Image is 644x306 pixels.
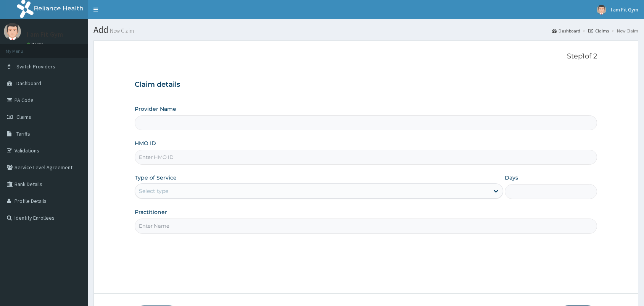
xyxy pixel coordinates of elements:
span: Dashboard [16,80,41,87]
a: Online [27,42,45,47]
span: I am Fit Gym [611,6,638,13]
p: Step 1 of 2 [135,52,597,61]
small: New Claim [108,28,134,34]
h3: Claim details [135,81,597,89]
img: User Image [4,23,21,40]
p: I am Fit Gym [27,31,63,38]
h1: Add [93,25,638,35]
label: Type of Service [135,174,177,181]
label: Days [505,174,518,181]
img: User Image [597,5,606,15]
span: Claims [16,113,31,120]
span: Tariffs [16,130,30,137]
input: Enter HMO ID [135,150,597,165]
label: Provider Name [135,105,176,113]
div: Select type [139,187,168,195]
span: Switch Providers [16,63,55,70]
li: New Claim [610,28,638,34]
a: Claims [588,28,609,34]
a: Dashboard [552,28,580,34]
label: Practitioner [135,208,167,216]
input: Enter Name [135,219,597,233]
label: HMO ID [135,139,156,147]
